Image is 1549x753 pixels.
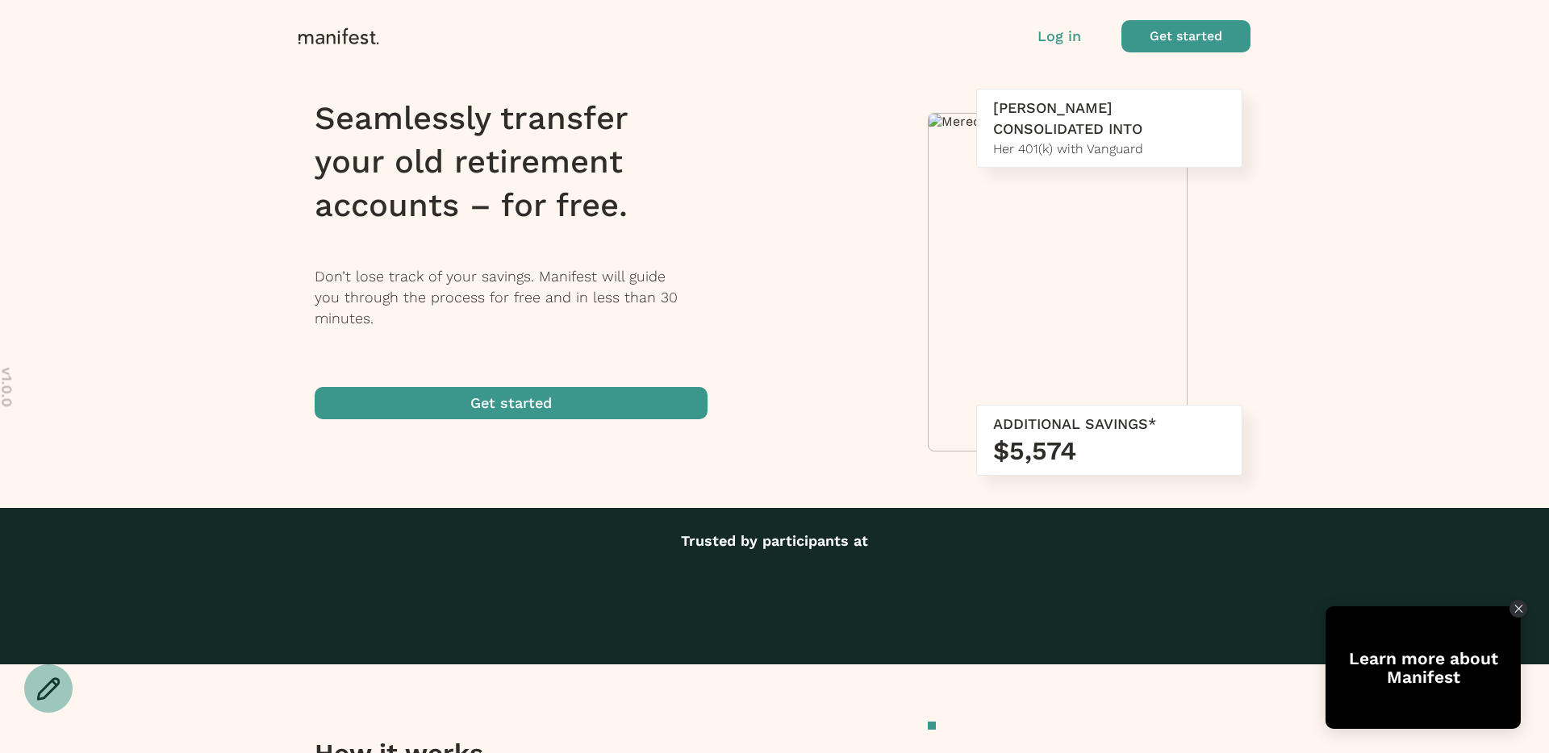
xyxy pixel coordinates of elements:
[993,414,1225,435] div: ADDITIONAL SAVINGS*
[1038,26,1081,47] button: Log in
[1326,606,1521,729] div: Open Tolstoy widget
[1121,20,1250,52] button: Get started
[929,114,1187,129] img: Meredith
[1326,606,1521,729] div: Open Tolstoy
[315,97,729,227] h1: Seamlessly transfer your old retirement accounts – for free.
[1326,649,1521,686] div: Learn more about Manifest
[1509,600,1527,618] div: Close Tolstoy widget
[315,266,729,329] p: Don’t lose track of your savings. Manifest will guide you through the process for free and in les...
[993,435,1225,467] h3: $5,574
[993,98,1225,139] div: [PERSON_NAME] CONSOLIDATED INTO
[1326,606,1521,729] div: Tolstoy bubble widget
[315,387,708,419] button: Get started
[993,139,1225,159] div: Her 401(k) with Vanguard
